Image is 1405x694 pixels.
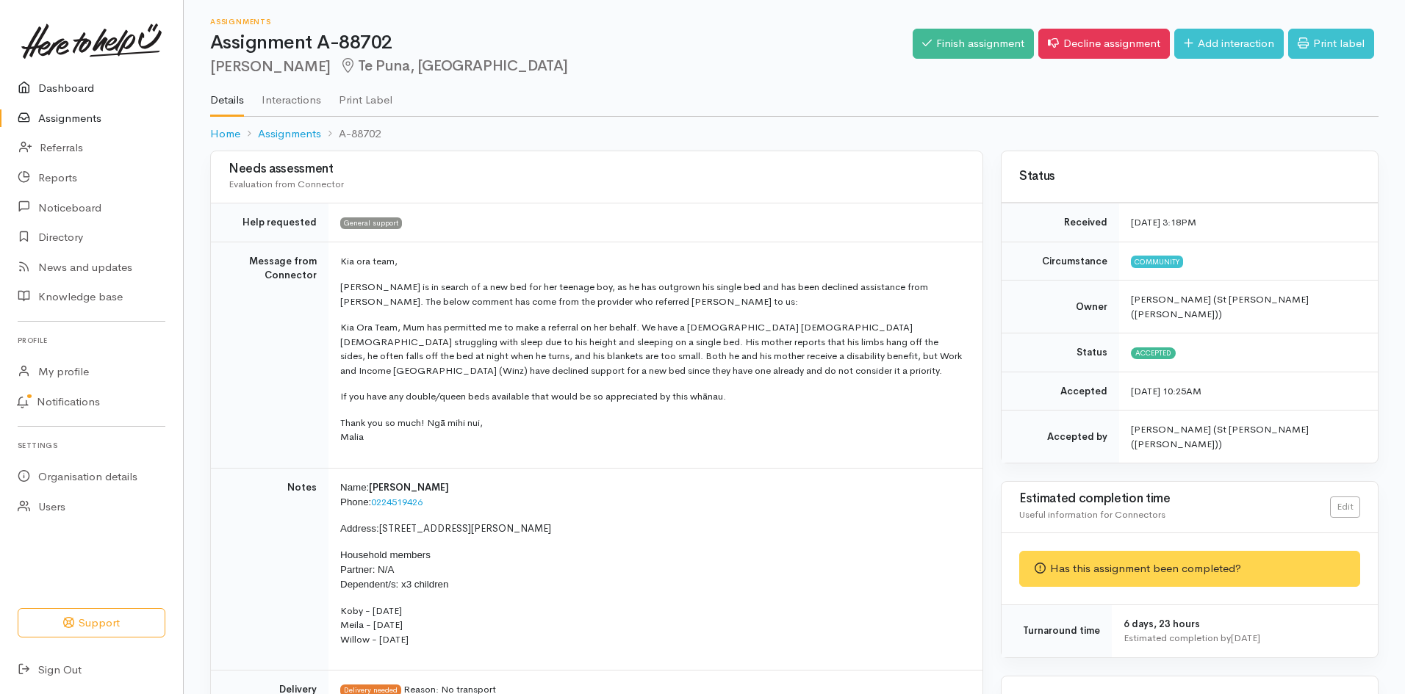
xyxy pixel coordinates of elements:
[1002,333,1119,372] td: Status
[1002,281,1119,333] td: Owner
[210,58,913,75] h2: [PERSON_NAME]
[1002,411,1119,463] td: Accepted by
[371,496,423,508] a: 0224519426
[340,496,371,507] span: Phone:
[229,178,344,190] span: Evaluation from Connector
[340,280,965,308] p: [PERSON_NAME] is in search of a new bed for her teenage boy, as he has outgrown his single bed an...
[340,416,965,444] p: Thank you so much! Ngā mihi nui, Malia
[18,435,165,455] h6: Settings
[210,126,240,142] a: Home
[210,74,244,117] a: Details
[369,481,449,494] span: [PERSON_NAME]
[1288,29,1374,59] a: Print label
[340,217,402,229] span: General support
[262,74,321,115] a: Interactions
[321,126,381,142] li: A-88702
[211,203,328,242] td: Help requested
[339,74,392,115] a: Print Label
[340,320,965,377] p: Kia Ora Team, Mum has permitted me to make a referral on her behalf. We have a [DEMOGRAPHIC_DATA]...
[1002,242,1119,281] td: Circumstance
[1330,496,1360,518] a: Edit
[1002,372,1119,411] td: Accepted
[18,330,165,350] h6: Profile
[258,126,321,142] a: Assignments
[229,162,965,176] h3: Needs assessment
[1131,256,1183,267] span: Community
[1119,411,1378,463] td: [PERSON_NAME] (St [PERSON_NAME] ([PERSON_NAME]))
[18,608,165,638] button: Support
[340,482,369,493] span: Name:
[210,117,1379,151] nav: breadcrumb
[1131,216,1196,228] time: [DATE] 3:18PM
[379,522,551,535] span: [STREET_ADDRESS][PERSON_NAME]
[1019,508,1165,521] span: Useful information for Connectors
[1124,631,1360,646] div: Estimated completion by
[340,389,965,404] p: If you have any double/queen beds available that would be so appreciated by this whānau.
[210,18,913,26] h6: Assignments
[211,242,328,468] td: Message from Connector
[210,32,913,54] h1: Assignment A-88702
[1174,29,1284,59] a: Add interaction
[1019,551,1360,587] div: Has this assignment been completed?
[340,549,448,590] span: Household members Partner: N/A Dependent/s: x3 children
[1131,385,1201,397] time: [DATE] 10:25AM
[1231,632,1260,644] time: [DATE]
[339,57,568,75] span: Te Puna, [GEOGRAPHIC_DATA]
[1019,170,1360,184] h3: Status
[340,604,965,647] p: Koby - [DATE] Meila - [DATE] Willow - [DATE]
[340,254,965,269] p: Kia ora team,
[211,468,328,670] td: Notes
[1038,29,1170,59] a: Decline assignment
[340,523,379,534] span: Address:
[1131,293,1309,320] span: [PERSON_NAME] (St [PERSON_NAME] ([PERSON_NAME]))
[913,29,1034,59] a: Finish assignment
[1124,618,1200,630] span: 6 days, 23 hours
[1002,604,1112,657] td: Turnaround time
[1019,492,1330,506] h3: Estimated completion time
[1002,203,1119,242] td: Received
[1131,347,1176,359] span: Accepted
